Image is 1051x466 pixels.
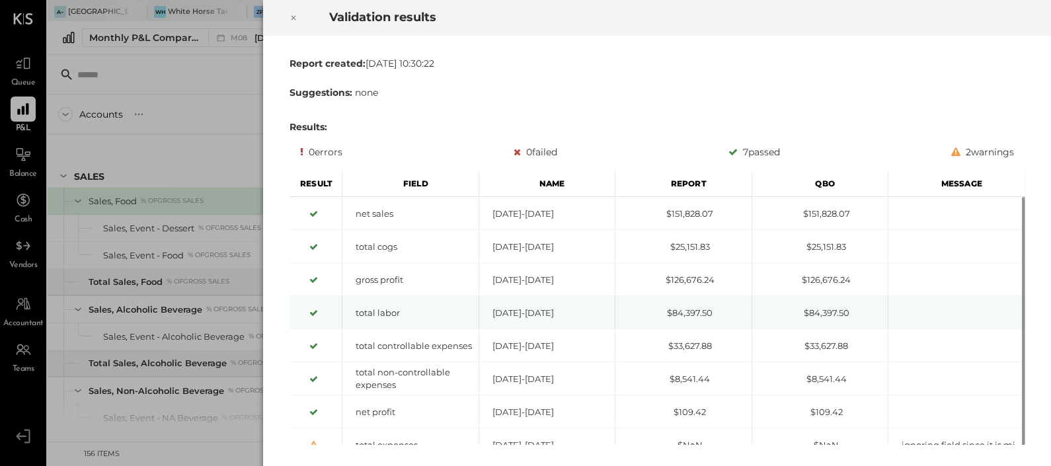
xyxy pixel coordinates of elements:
div: $8,541.44 [752,373,888,385]
div: total non-controllable expenses [342,366,479,391]
div: ignoring field since it is missing or hidden from report [888,439,1025,451]
div: [DATE]-[DATE] [479,340,615,352]
div: 0 failed [514,144,557,160]
div: Result [290,171,342,197]
b: Report created: [290,58,366,69]
div: [DATE]-[DATE] [479,241,615,253]
div: $25,151.83 [752,241,888,253]
div: $33,627.88 [752,340,888,352]
div: [DATE]-[DATE] [479,373,615,385]
div: 2 warnings [951,144,1014,160]
div: [DATE]-[DATE] [479,307,615,319]
div: net profit [342,406,479,418]
div: 0 errors [300,144,342,160]
div: net sales [342,208,479,220]
b: Results: [290,121,327,133]
span: none [355,87,378,98]
div: $84,397.50 [615,307,752,319]
div: Name [479,171,615,197]
h2: Validation results [329,1,907,34]
div: $151,828.07 [752,208,888,220]
div: $8,541.44 [615,373,752,385]
div: $84,397.50 [752,307,888,319]
div: [DATE]-[DATE] [479,439,615,451]
div: [DATE] 10:30:22 [290,57,1025,70]
div: 7 passed [728,144,780,160]
div: Report [615,171,752,197]
div: total controllable expenses [342,340,479,352]
div: total expenses [342,439,479,451]
div: Qbo [752,171,888,197]
div: $109.42 [752,406,888,418]
b: Suggestions: [290,87,352,98]
div: [DATE]-[DATE] [479,406,615,418]
div: $126,676.24 [752,274,888,286]
div: total labor [342,307,479,319]
div: $151,828.07 [615,208,752,220]
div: Message [888,171,1025,197]
div: Field [342,171,479,197]
div: $33,627.88 [615,340,752,352]
div: total cogs [342,241,479,253]
div: $25,151.83 [615,241,752,253]
div: [DATE]-[DATE] [479,208,615,220]
div: $NaN [615,439,752,451]
div: $126,676.24 [615,274,752,286]
div: $109.42 [615,406,752,418]
div: [DATE]-[DATE] [479,274,615,286]
div: $NaN [752,439,888,451]
div: gross profit [342,274,479,286]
